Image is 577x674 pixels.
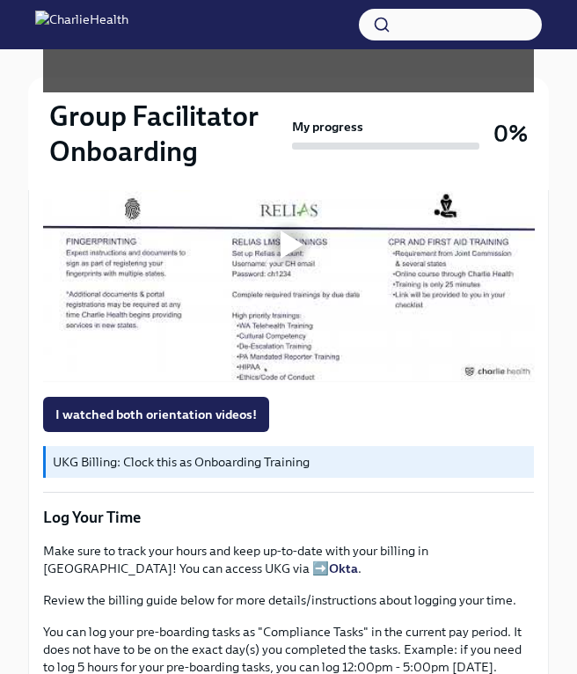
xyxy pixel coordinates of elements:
button: I watched both orientation videos! [43,397,269,432]
h3: 0% [493,118,528,150]
a: Okta [329,560,358,576]
strong: My progress [292,118,363,136]
p: Make sure to track your hours and keep up-to-date with your billing in [GEOGRAPHIC_DATA]! You can... [43,542,534,577]
span: I watched both orientation videos! [55,406,257,423]
p: Review the billing guide below for more details/instructions about logging your time. [43,591,534,609]
img: CharlieHealth [35,11,128,39]
p: UKG Billing: Clock this as Onboarding Training [53,453,527,471]
p: Log Your Time [43,507,534,528]
h2: Group Facilitator Onboarding [49,99,285,169]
